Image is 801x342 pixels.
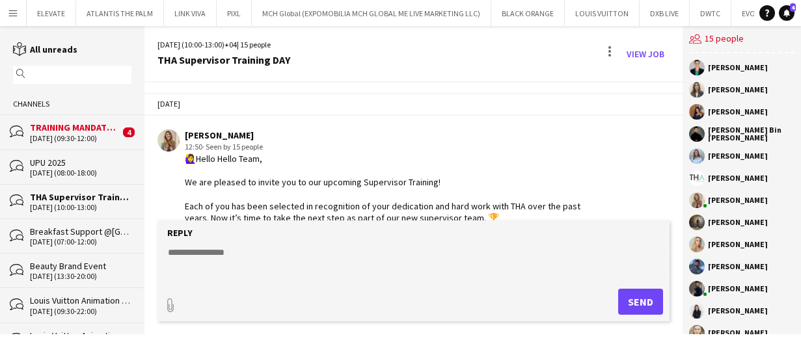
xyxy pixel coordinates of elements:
div: Breakfast Support @[GEOGRAPHIC_DATA] [30,226,131,237]
div: 12:50 [185,141,588,153]
div: [DATE] (09:30-12:00) [30,134,120,143]
div: [DATE] (13:30-20:00) [30,272,131,281]
button: DXB LIVE [640,1,690,26]
div: Beauty Brand Event [30,260,131,272]
div: [PERSON_NAME] [708,108,768,116]
button: LINK VIVA [164,1,217,26]
div: [PERSON_NAME] [708,218,768,226]
div: [PERSON_NAME] [708,152,768,160]
div: [PERSON_NAME] [708,307,768,315]
div: THA Supervisor Training DAY [157,54,290,66]
a: All unreads [13,44,77,55]
button: LOUIS VUITTON [565,1,640,26]
div: 15 people [689,26,794,53]
span: 4 [790,3,796,12]
div: [PERSON_NAME] Bin [PERSON_NAME] [708,126,794,142]
span: 4 [123,127,135,137]
div: THA Supervisor Training DAY [30,191,131,203]
div: [PERSON_NAME] [708,329,768,337]
button: MCH Global (EXPOMOBILIA MCH GLOBAL ME LIVE MARKETING LLC) [252,1,491,26]
button: DWTC [690,1,731,26]
div: [PERSON_NAME] [708,174,768,182]
div: [DATE] [144,93,683,115]
button: ATLANTIS THE PALM [76,1,164,26]
button: ELEVATE [27,1,76,26]
div: [PERSON_NAME] [708,64,768,72]
span: · Seen by 15 people [202,142,263,151]
div: [DATE] (09:30-22:00) [30,307,131,316]
label: Reply [167,227,193,239]
button: PIXL [217,1,252,26]
span: +04 [224,40,237,49]
div: Louis Vuitton Animation Games@MOE [30,330,131,341]
a: View Job [621,44,670,64]
div: [PERSON_NAME] [185,129,588,141]
div: [PERSON_NAME] [708,263,768,270]
div: TRAINING MANDATORY- Internal Sales Training BMW [30,122,120,133]
button: EVOLUTION [731,1,793,26]
button: BLACK ORANGE [491,1,565,26]
div: [PERSON_NAME] [708,196,768,204]
button: Send [618,289,663,315]
div: [DATE] (08:00-18:00) [30,168,131,178]
div: [PERSON_NAME] [708,285,768,293]
div: [PERSON_NAME] [708,86,768,94]
div: [PERSON_NAME] [708,241,768,248]
a: 4 [779,5,794,21]
div: Louis Vuitton Animation Games@TDM [30,295,131,306]
div: [DATE] (10:00-13:00) | 15 people [157,39,290,51]
div: UPU 2025 [30,157,131,168]
div: [DATE] (07:00-12:00) [30,237,131,246]
div: [DATE] (10:00-13:00) [30,203,131,212]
